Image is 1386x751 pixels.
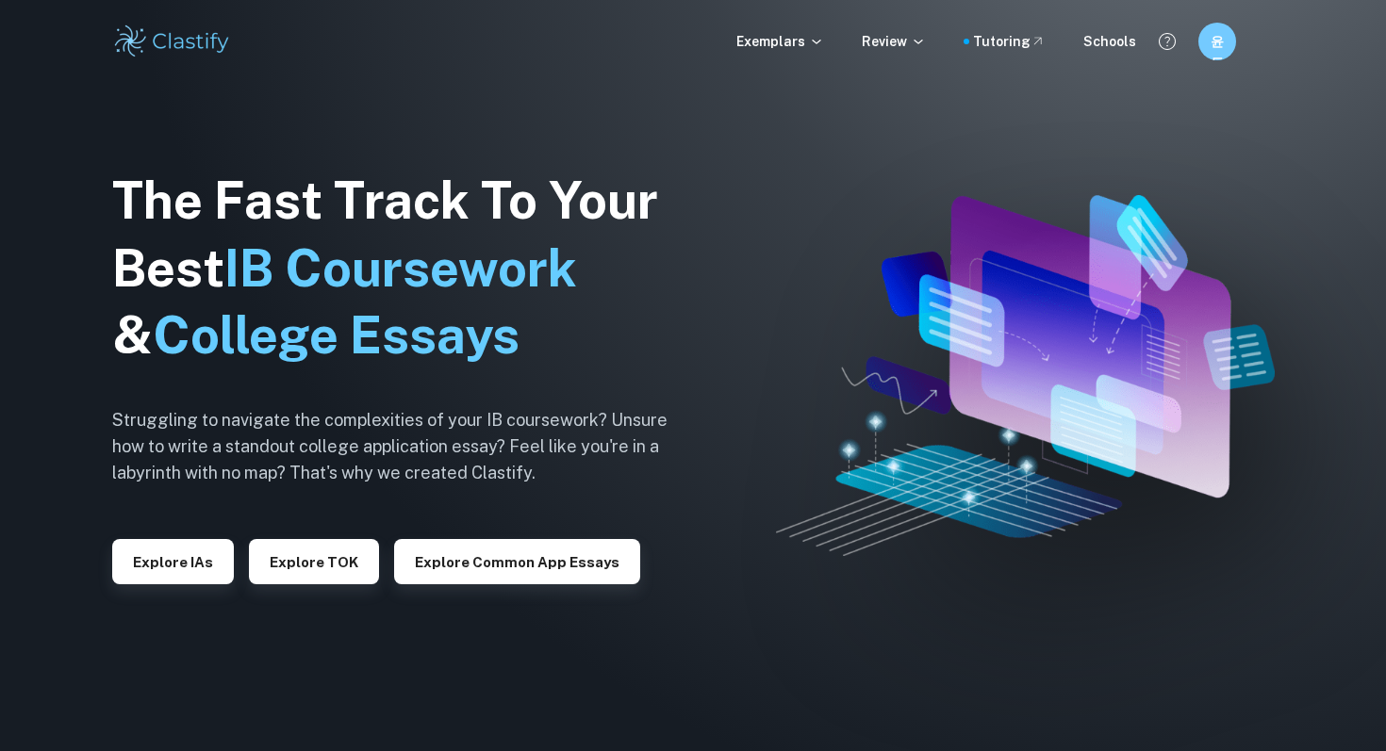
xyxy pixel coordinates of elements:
button: Help and Feedback [1151,25,1183,57]
button: Explore Common App essays [394,539,640,584]
button: 윤도 [1198,23,1236,60]
a: Tutoring [973,31,1046,52]
button: Explore IAs [112,539,234,584]
a: Explore Common App essays [394,552,640,570]
button: Explore TOK [249,539,379,584]
a: Explore TOK [249,552,379,570]
a: Schools [1083,31,1136,52]
p: Review [862,31,926,52]
span: College Essays [153,305,520,365]
h1: The Fast Track To Your Best & [112,167,697,370]
p: Exemplars [736,31,824,52]
img: Clastify logo [112,23,232,60]
span: IB Coursework [224,238,577,298]
img: Clastify hero [776,195,1275,556]
h6: Struggling to navigate the complexities of your IB coursework? Unsure how to write a standout col... [112,407,697,486]
h6: 윤도 [1207,31,1229,52]
a: Explore IAs [112,552,234,570]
